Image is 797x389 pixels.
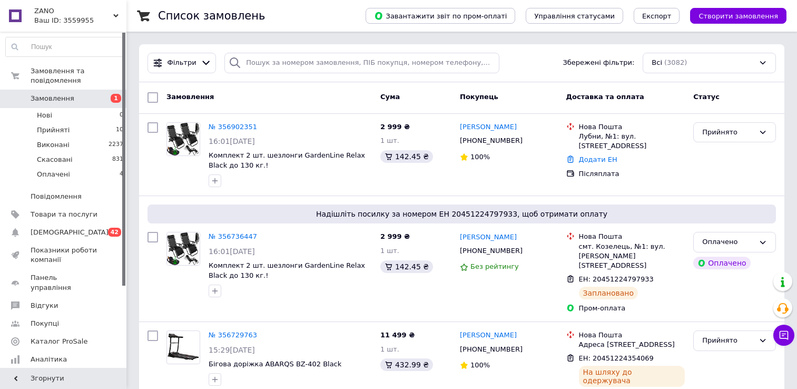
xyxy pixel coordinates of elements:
[166,93,214,101] span: Замовлення
[120,111,123,120] span: 0
[634,8,680,24] button: Експорт
[702,335,754,346] div: Прийнято
[168,58,196,68] span: Фільтри
[566,93,644,101] span: Доставка та оплата
[579,340,685,349] div: Адреса [STREET_ADDRESS]
[31,192,82,201] span: Повідомлення
[690,8,786,24] button: Створити замовлення
[380,232,410,240] span: 2 999 ₴
[224,53,499,73] input: Пошук за номером замовлення, ПІБ покупця, номером телефону, Email, номером накладної
[380,123,410,131] span: 2 999 ₴
[380,358,433,371] div: 432.99 ₴
[579,275,654,283] span: ЕН: 20451224797933
[702,127,754,138] div: Прийнято
[31,66,126,85] span: Замовлення та повідомлення
[31,337,87,346] span: Каталог ProSale
[158,9,265,22] h1: Список замовлень
[470,361,490,369] span: 100%
[34,6,113,16] span: ZANO
[37,155,73,164] span: Скасовані
[209,247,255,256] span: 16:01[DATE]
[693,257,750,269] div: Оплачено
[116,125,123,135] span: 10
[209,360,341,368] a: Бігова доріжка ABARQS BZ-402 Black
[579,132,685,151] div: Лубни, №1: вул. [STREET_ADDRESS]
[579,304,685,313] div: Пром-оплата
[526,8,623,24] button: Управління статусами
[167,123,200,155] img: Фото товару
[166,232,200,266] a: Фото товару
[31,319,59,328] span: Покупці
[37,111,52,120] span: Нові
[534,12,615,20] span: Управління статусами
[31,355,67,364] span: Аналітика
[380,331,415,339] span: 11 499 ₴
[563,58,634,68] span: Збережені фільтри:
[380,247,399,255] span: 1 шт.
[380,93,400,101] span: Cума
[152,209,772,219] span: Надішліть посилку за номером ЕН 20451224797933, щоб отримати оплату
[460,122,517,132] a: [PERSON_NAME]
[680,12,786,20] a: Створити замовлення
[579,242,685,271] div: смт. Козелець, №1: вул. [PERSON_NAME][STREET_ADDRESS]
[34,16,126,25] div: Ваш ID: 3559955
[167,333,200,361] img: Фото товару
[579,232,685,241] div: Нова Пошта
[209,151,365,169] a: Комплект 2 шт. шезлонги GardenLine Relax Black до 130 кг.!
[579,122,685,132] div: Нова Пошта
[380,345,399,353] span: 1 шт.
[209,261,365,279] a: Комплект 2 шт. шезлонги GardenLine Relax Black до 130 кг.!
[374,11,507,21] span: Завантажити звіт по пром-оплаті
[458,244,525,258] div: [PHONE_NUMBER]
[209,346,255,354] span: 15:29[DATE]
[209,232,257,240] a: № 356736447
[458,343,525,356] div: [PHONE_NUMBER]
[579,287,638,299] div: Заплановано
[37,170,70,179] span: Оплачені
[209,123,257,131] a: № 356902351
[773,325,794,346] button: Чат з покупцем
[31,273,97,292] span: Панель управління
[209,137,255,145] span: 16:01[DATE]
[460,93,498,101] span: Покупець
[652,58,662,68] span: Всі
[664,59,687,66] span: (3082)
[380,137,399,144] span: 1 шт.
[37,140,70,150] span: Виконані
[458,134,525,148] div: [PHONE_NUMBER]
[693,93,720,101] span: Статус
[579,330,685,340] div: Нова Пошта
[460,330,517,341] a: [PERSON_NAME]
[470,153,490,161] span: 100%
[166,122,200,156] a: Фото товару
[698,12,778,20] span: Створити замовлення
[366,8,515,24] button: Завантажити звіт по пром-оплаті
[31,210,97,219] span: Товари та послуги
[166,330,200,364] a: Фото товару
[460,232,517,242] a: [PERSON_NAME]
[579,169,685,179] div: Післяплата
[470,262,519,270] span: Без рейтингу
[642,12,672,20] span: Експорт
[109,140,123,150] span: 2237
[112,155,123,164] span: 831
[120,170,123,179] span: 4
[579,366,685,387] div: На шляху до одержувача
[579,354,654,362] span: ЕН: 20451224354069
[6,37,124,56] input: Пошук
[380,260,433,273] div: 142.45 ₴
[31,301,58,310] span: Відгуки
[108,228,121,237] span: 42
[380,150,433,163] div: 142.45 ₴
[31,246,97,265] span: Показники роботи компанії
[37,125,70,135] span: Прийняті
[579,155,617,163] a: Додати ЕН
[31,94,74,103] span: Замовлення
[111,94,121,103] span: 1
[702,237,754,248] div: Оплачено
[167,232,200,265] img: Фото товару
[31,228,109,237] span: [DEMOGRAPHIC_DATA]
